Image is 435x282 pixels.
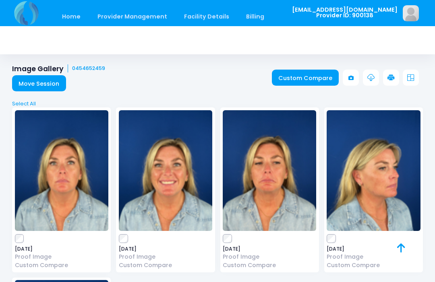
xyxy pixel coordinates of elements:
[327,247,420,251] span: [DATE]
[272,70,339,86] a: Custom Compare
[15,247,108,251] span: [DATE]
[72,65,105,72] a: 0454652459
[292,7,398,19] span: [EMAIL_ADDRESS][DOMAIN_NAME] Provider ID: 900138
[15,253,108,261] a: Proof Image
[10,100,426,108] a: Select All
[403,5,419,21] img: image
[12,64,105,73] h1: Image Gallery
[54,7,88,26] a: Home
[223,247,316,251] span: [DATE]
[119,261,212,270] a: Custom Compare
[273,7,304,26] a: Staff
[223,110,316,231] img: image
[327,110,420,231] img: image
[12,75,66,91] a: Move Session
[15,110,108,231] img: image
[327,253,420,261] a: Proof Image
[176,7,237,26] a: Facility Details
[327,261,420,270] a: Custom Compare
[223,261,316,270] a: Custom Compare
[89,7,175,26] a: Provider Management
[15,261,108,270] a: Custom Compare
[119,110,212,231] img: image
[119,247,212,251] span: [DATE]
[223,253,316,261] a: Proof Image
[238,7,272,26] a: Billing
[119,253,212,261] a: Proof Image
